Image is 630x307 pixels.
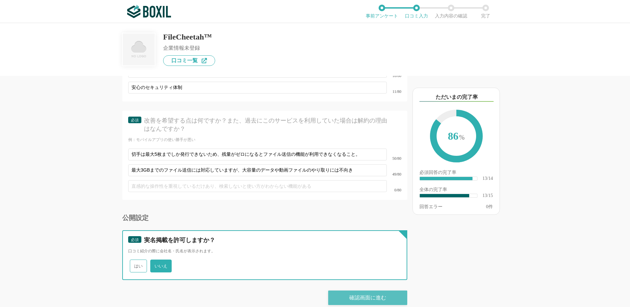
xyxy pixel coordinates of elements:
[419,170,493,176] div: 必須回答の完了率
[131,237,139,242] span: 必須
[387,188,401,192] div: 0/80
[144,236,390,244] div: 実名掲載を許可しますか？
[163,45,215,51] div: 企業情報未登録
[171,58,198,63] span: 口コミ一覧
[128,248,401,254] div: 口コミ紹介の際に会社名・氏名が表示されます。
[482,176,493,181] div: 13/14
[163,33,215,41] div: FileCheetah™
[387,156,401,160] div: 50/80
[437,116,476,157] span: 86
[130,260,147,272] span: はい
[128,164,387,176] input: 直感的な操作性を重視しているだけあり、検索しないと使い方がわからない機能がある
[128,137,401,143] div: 例：モバイルアプリの使い勝手が悪い
[387,172,401,176] div: 49/80
[486,205,493,209] div: 件
[127,5,171,18] img: ボクシルSaaS_ロゴ
[420,194,469,197] div: ​
[128,180,387,192] input: 直感的な操作性を重視しているだけあり、検索しないと使い方がわからない機能がある
[419,93,494,102] div: ただいまの完了率
[328,291,407,305] div: 確認画面に進む
[459,134,465,141] span: %
[128,82,387,94] input: UIがわかりやすく、タスク一覧を把握しやすい
[387,74,401,78] div: 18/80
[419,205,443,209] div: 回答エラー
[399,5,434,18] li: 口コミ入力
[486,204,488,209] span: 0
[128,149,387,160] input: 直感的な操作性を重視しているだけあり、検索しないと使い方がわからない機能がある
[163,55,215,66] a: 口コミ一覧
[131,118,139,123] span: 必須
[387,90,401,94] div: 11/80
[482,193,493,198] div: 13/15
[144,117,390,133] div: 改善を希望する点は何ですか？また、過去にこのサービスを利用していた場合は解約の理由はなんですか？
[419,187,493,193] div: 全体の完了率
[468,5,503,18] li: 完了
[434,5,468,18] li: 入力内容の確認
[122,214,407,221] div: 公開設定
[420,177,472,180] div: ​
[150,260,172,272] span: いいえ
[364,5,399,18] li: 事前アンケート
